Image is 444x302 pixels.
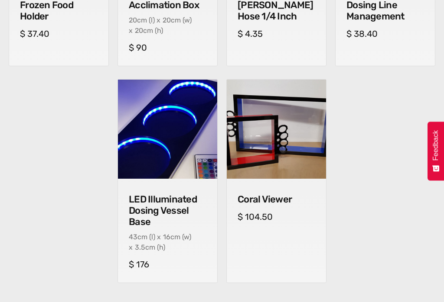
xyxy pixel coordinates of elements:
span: Feedback [432,130,440,161]
div: 20 [129,16,137,24]
img: Coral Viewer [227,80,326,179]
div: 20 [163,16,171,24]
div: 3.5 [135,243,145,251]
div: cm (h) [145,243,165,251]
a: Coral ViewerCoral ViewerCoral Viewer$ 104.50 [226,79,326,283]
button: Feedback - Show survey [428,122,444,180]
div: cm (l) x [137,233,161,241]
div: 16 [163,233,170,241]
h5: $ 38.40 [346,29,424,39]
div: 43 [129,233,137,241]
h5: $ 104.50 [238,212,315,222]
h5: $ 90 [129,42,206,53]
img: LED Illuminated Dosing Vessel Base [118,80,217,179]
h5: $ 4.35 [238,29,315,39]
h5: $ 37.40 [20,29,98,39]
h4: Coral Viewer [238,194,315,205]
a: LED Illuminated Dosing Vessel BaseLED Illuminated Dosing Vessel BaseLED Illuminated Dosing Vessel... [118,79,218,283]
div: cm (h) [143,26,163,35]
div: 20 [135,26,143,35]
h4: LED Illuminated Dosing Vessel Base [129,194,206,228]
h5: $ 176 [129,259,206,270]
div: cm (l) x [137,16,160,24]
